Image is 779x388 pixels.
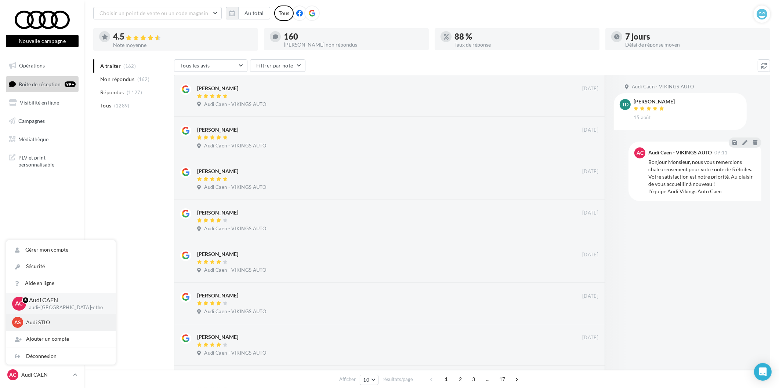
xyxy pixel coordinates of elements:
[197,126,238,133] div: [PERSON_NAME]
[6,35,79,47] button: Nouvelle campagne
[634,114,651,121] span: 15 août
[496,373,508,385] span: 17
[238,7,270,19] button: Au total
[100,76,134,83] span: Non répondus
[29,296,104,304] p: Audi CAEN
[625,33,764,41] div: 7 jours
[582,127,598,133] span: [DATE]
[6,331,116,347] div: Ajouter un compte
[10,371,17,378] span: AC
[339,376,356,383] span: Afficher
[274,6,294,21] div: Tous
[4,113,80,129] a: Campagnes
[482,373,494,385] span: ...
[582,334,598,341] span: [DATE]
[6,275,116,292] a: Aide en ligne
[454,42,594,47] div: Taux de réponse
[754,363,772,381] div: Open Intercom Messenger
[19,62,45,69] span: Opérations
[174,59,247,72] button: Tous les avis
[180,62,210,69] span: Tous les avis
[625,42,764,47] div: Délai de réponse moyen
[114,103,130,109] span: (1289)
[383,376,413,383] span: résultats/page
[197,85,238,92] div: [PERSON_NAME]
[4,95,80,110] a: Visibilité en ligne
[137,76,150,82] span: (162)
[204,143,266,149] span: Audi Caen - VIKINGS AUTO
[6,242,116,258] a: Gérer mon compte
[440,373,452,385] span: 1
[100,89,124,96] span: Répondus
[284,33,423,41] div: 160
[4,58,80,73] a: Opérations
[197,209,238,216] div: [PERSON_NAME]
[582,85,598,92] span: [DATE]
[21,371,70,378] p: Audi CAEN
[204,350,266,356] span: Audi Caen - VIKINGS AUTO
[360,375,378,385] button: 10
[99,10,208,16] span: Choisir un point de vente ou un code magasin
[18,136,48,142] span: Médiathèque
[204,308,266,315] span: Audi Caen - VIKINGS AUTO
[127,89,142,95] span: (1127)
[714,150,728,155] span: 09:11
[250,59,305,72] button: Filtrer par note
[15,299,23,308] span: AC
[6,368,79,382] a: AC Audi CAEN
[197,250,238,258] div: [PERSON_NAME]
[19,81,61,87] span: Boîte de réception
[113,33,252,41] div: 4.5
[204,267,266,274] span: Audi Caen - VIKINGS AUTO
[204,184,266,191] span: Audi Caen - VIKINGS AUTO
[20,99,59,106] span: Visibilité en ligne
[226,7,270,19] button: Au total
[197,168,238,175] div: [PERSON_NAME]
[197,333,238,341] div: [PERSON_NAME]
[4,132,80,147] a: Médiathèque
[6,348,116,365] div: Déconnexion
[18,118,45,124] span: Campagnes
[204,101,266,108] span: Audi Caen - VIKINGS AUTO
[100,102,111,109] span: Tous
[454,373,466,385] span: 2
[6,258,116,275] a: Sécurité
[637,149,644,157] span: AC
[65,81,76,87] div: 99+
[468,373,479,385] span: 3
[634,99,675,104] div: [PERSON_NAME]
[648,150,712,155] div: Audi Caen - VIKINGS AUTO
[113,43,252,48] div: Note moyenne
[4,150,80,171] a: PLV et print personnalisable
[29,304,104,311] p: audi-[GEOGRAPHIC_DATA]-etho
[204,226,266,232] span: Audi Caen - VIKINGS AUTO
[4,76,80,92] a: Boîte de réception99+
[284,42,423,47] div: [PERSON_NAME] non répondus
[582,252,598,258] span: [DATE]
[582,168,598,175] span: [DATE]
[622,101,628,108] span: TD
[14,319,21,326] span: AS
[648,158,756,195] div: Bonjour Monsieur, nous vous remercions chaleureusement pour votre note de 5 étoiles. Votre satisf...
[26,319,107,326] p: Audi STLO
[454,33,594,41] div: 88 %
[582,210,598,216] span: [DATE]
[197,292,238,299] div: [PERSON_NAME]
[18,153,76,168] span: PLV et print personnalisable
[363,377,369,383] span: 10
[93,7,222,19] button: Choisir un point de vente ou un code magasin
[582,293,598,300] span: [DATE]
[632,84,694,90] span: Audi Caen - VIKINGS AUTO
